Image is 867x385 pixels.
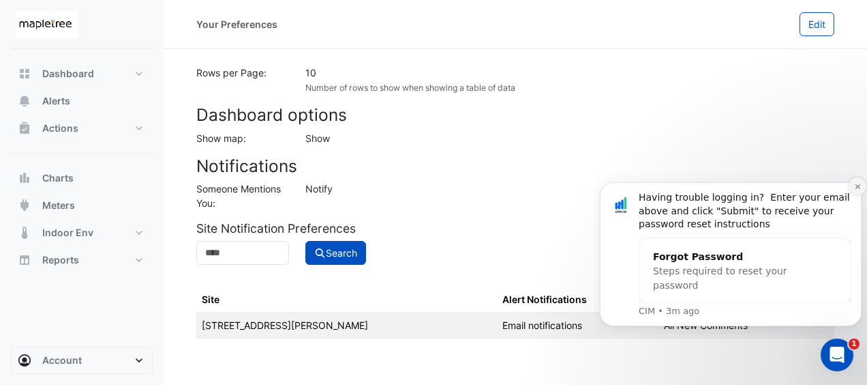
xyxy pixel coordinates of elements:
[196,17,277,31] div: Your Preferences
[18,226,31,240] app-icon: Indoor Env
[18,122,31,135] app-icon: Actions
[305,66,834,80] div: 10
[18,171,31,185] app-icon: Charts
[188,66,297,94] div: Rows per Page:
[297,131,842,145] div: Show
[11,165,153,192] button: Charts
[196,313,497,339] td: [STREET_ADDRESS][PERSON_NAME]
[497,313,658,339] td: Email notifications
[11,60,153,87] button: Dashboard
[497,287,658,313] th: Alert Notifications
[808,18,825,30] span: Edit
[42,171,74,185] span: Charts
[16,11,78,38] img: Company Logo
[42,122,78,135] span: Actions
[18,67,31,81] app-icon: Dashboard
[18,253,31,267] app-icon: Reports
[18,94,31,108] app-icon: Alerts
[305,83,515,93] small: Number of rows to show when showing a table of data
[11,347,153,374] button: Account
[11,192,153,219] button: Meters
[42,199,75,212] span: Meters
[196,221,834,236] h5: Site Notification Preferences
[849,339,860,350] span: 1
[42,253,79,267] span: Reports
[800,12,834,36] button: Edit
[196,156,834,176] h3: Notifications
[11,246,153,274] button: Reports
[11,219,153,246] button: Indoor Env
[42,226,93,240] span: Indoor Env
[42,67,94,81] span: Dashboard
[11,115,153,142] button: Actions
[42,354,82,367] span: Account
[18,199,31,212] app-icon: Meters
[821,339,853,371] iframe: Intercom live chat
[11,87,153,115] button: Alerts
[594,171,867,334] iframe: Intercom notifications message
[196,182,289,210] label: Someone Mentions You:
[196,287,497,313] th: Site
[42,94,70,108] span: Alerts
[196,131,246,145] label: Show map:
[196,105,834,125] h3: Dashboard options
[297,182,842,210] div: Notify
[305,241,367,265] button: Search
